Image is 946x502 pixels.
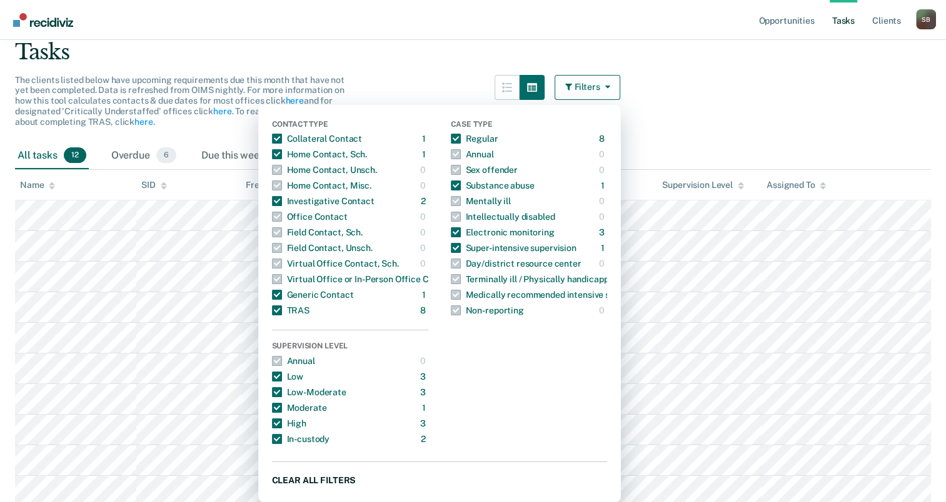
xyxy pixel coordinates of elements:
div: Due this week6 [199,142,294,170]
div: 8 [420,300,428,320]
div: 0 [599,144,607,164]
div: Non-reporting [451,300,524,320]
div: Contact Type [272,120,428,131]
a: here [213,106,231,116]
div: 8 [599,129,607,149]
div: 2 [421,191,428,211]
div: High [272,413,306,433]
div: Name [20,180,55,190]
div: 3 [420,382,428,402]
div: 1 [601,175,607,195]
div: 0 [420,207,428,227]
a: here [134,117,153,127]
div: Home Contact, Misc. [272,175,371,195]
div: Generic Contact [272,285,354,305]
div: SID [141,180,167,190]
div: Case Type [451,120,607,131]
div: Super-intensive supervision [451,238,576,258]
div: Home Contact, Sch. [272,144,367,164]
img: Recidiviz [13,13,73,27]
div: Intellectually disabled [451,207,555,227]
div: Frequency [246,180,289,190]
div: Collateral Contact [272,129,362,149]
div: 0 [599,253,607,273]
div: 0 [420,222,428,242]
div: Office Contact [272,207,348,227]
div: TRAS [272,300,309,320]
div: Supervision Level [662,180,744,190]
div: Regular [451,129,498,149]
div: Virtual Office Contact, Sch. [272,253,399,273]
div: Field Contact, Unsch. [272,238,373,258]
div: 3 [420,367,428,386]
div: All tasks12 [15,142,89,170]
button: Filters [555,75,621,100]
div: S B [916,9,936,29]
span: The clients listed below have upcoming requirements due this month that have not yet been complet... [15,75,345,127]
div: Tasks [15,39,931,65]
div: Virtual Office or In-Person Office Contact [272,269,456,289]
div: Mentally ill [451,191,511,211]
div: 0 [420,351,428,371]
div: Annual [451,144,494,164]
div: Electronic monitoring [451,222,555,242]
div: Low-Moderate [272,382,346,402]
div: Home Contact, Unsch. [272,160,377,180]
a: here [285,96,303,106]
div: Medically recommended intensive supervision [451,285,652,305]
div: Field Contact, Sch. [272,222,363,242]
div: In-custody [272,429,330,449]
div: 3 [599,222,607,242]
div: Day/district resource center [451,253,581,273]
button: Clear all filters [272,472,607,488]
span: 12 [64,147,86,164]
div: Annual [272,351,315,371]
div: Sex offender [451,160,518,180]
div: Low [272,367,304,386]
div: 1 [422,285,428,305]
div: 0 [420,160,428,180]
div: 1 [422,398,428,418]
span: 6 [156,147,176,164]
div: 0 [599,160,607,180]
div: Overdue6 [109,142,179,170]
div: 0 [599,191,607,211]
div: Moderate [272,398,327,418]
div: 2 [421,429,428,449]
div: 0 [420,238,428,258]
div: Substance abuse [451,175,535,195]
div: 0 [599,207,607,227]
button: Profile dropdown button [916,9,936,29]
div: Investigative Contact [272,191,375,211]
div: 0 [420,175,428,195]
div: 0 [599,300,607,320]
div: 1 [601,238,607,258]
div: 1 [422,144,428,164]
div: Assigned To [767,180,826,190]
div: Terminally ill / Physically handicapped [451,269,619,289]
div: Supervision Level [272,342,428,353]
div: 1 [422,129,428,149]
div: 0 [420,253,428,273]
div: 3 [420,413,428,433]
